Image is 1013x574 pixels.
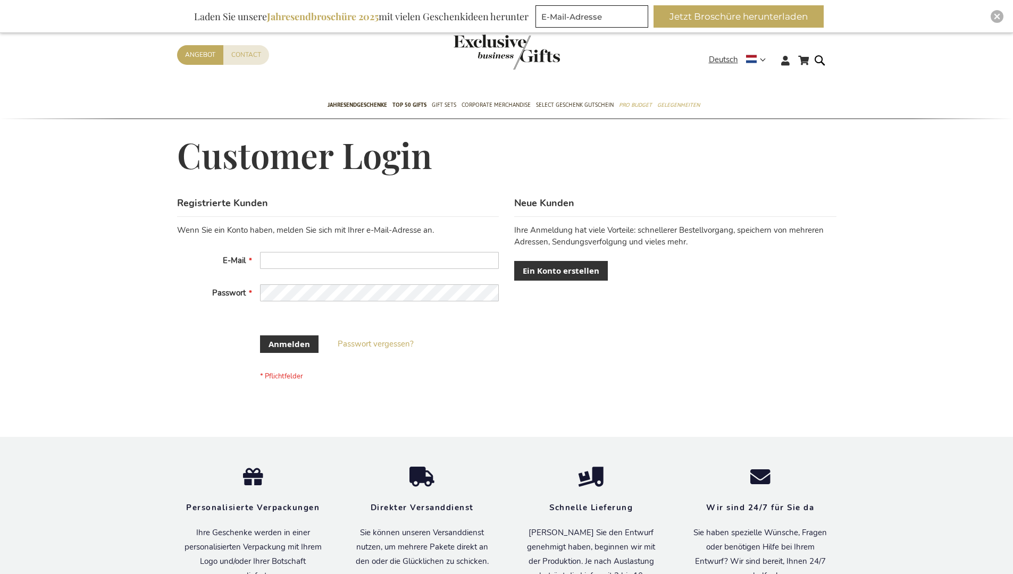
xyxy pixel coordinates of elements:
input: E-Mail [260,252,499,269]
p: Sie können unseren Versanddienst nutzen, um mehrere Pakete direkt an den oder die Glücklichen zu ... [354,526,491,569]
strong: Personalisierte Verpackungen [186,502,320,513]
a: Angebot [177,45,223,65]
strong: Direkter Versanddienst [371,502,474,513]
b: Jahresendbroschüre 2025 [267,10,379,23]
span: Passwort vergessen? [338,339,414,349]
a: Gift Sets [432,92,456,119]
a: Select Geschenk Gutschein [536,92,614,119]
a: Gelegenheiten [657,92,700,119]
span: Gift Sets [432,99,456,111]
img: Exclusive Business gifts logo [454,35,560,70]
button: Anmelden [260,335,319,353]
a: Jahresendgeschenke [328,92,387,119]
span: Jahresendgeschenke [328,99,387,111]
a: Ein Konto erstellen [514,261,608,281]
strong: Registrierte Kunden [177,197,268,209]
p: Ihre Anmeldung hat viele Vorteile: schnellerer Bestellvorgang, speichern von mehreren Adressen, S... [514,225,836,248]
a: Passwort vergessen? [338,339,414,350]
a: TOP 50 Gifts [392,92,426,119]
span: Deutsch [709,54,738,66]
img: Close [994,13,1000,20]
span: Pro Budget [619,99,652,111]
span: Customer Login [177,132,432,178]
span: Gelegenheiten [657,99,700,111]
span: TOP 50 Gifts [392,99,426,111]
strong: Wir sind 24/7 für Sie da [706,502,814,513]
a: Corporate Merchandise [462,92,531,119]
div: Wenn Sie ein Konto haben, melden Sie sich mit Ihrer e-Mail-Adresse an. [177,225,499,236]
span: Ein Konto erstellen [523,265,599,276]
input: E-Mail-Adresse [535,5,648,28]
strong: Neue Kunden [514,197,574,209]
strong: Schnelle Lieferung [549,502,633,513]
div: Close [991,10,1003,23]
div: Laden Sie unsere mit vielen Geschenkideen herunter [189,5,533,28]
span: E-Mail [223,255,246,266]
button: Jetzt Broschüre herunterladen [654,5,824,28]
span: Anmelden [269,339,310,350]
a: Contact [223,45,269,65]
a: Pro Budget [619,92,652,119]
span: Passwort [212,288,246,298]
span: Corporate Merchandise [462,99,531,111]
a: store logo [454,35,507,70]
form: marketing offers and promotions [535,5,651,31]
span: Select Geschenk Gutschein [536,99,614,111]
